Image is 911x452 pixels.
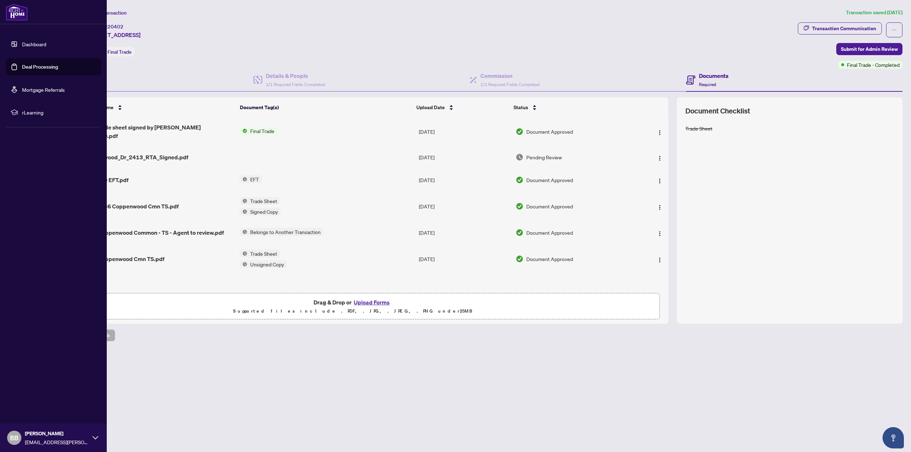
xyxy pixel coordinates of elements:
img: Document Status [516,153,523,161]
img: Status Icon [239,260,247,268]
th: Upload Date [414,97,511,117]
button: Logo [654,253,665,265]
img: Status Icon [239,250,247,257]
td: [DATE] [416,244,513,274]
span: 1/1 Required Fields Completed [266,82,325,87]
img: Status Icon [239,208,247,216]
button: Status IconEFT [239,175,262,183]
a: Mortgage Referrals [22,86,65,93]
span: [PERSON_NAME] [25,430,89,437]
span: Final Trade [107,49,132,55]
span: NBC_2086 Coppenwood Cmn TS.pdf [83,202,179,211]
span: ellipsis [892,27,897,32]
button: Status IconFinal Trade [239,127,277,135]
span: Document Approved [526,176,573,184]
span: Status [514,103,528,111]
h4: Documents [699,71,728,80]
span: Document Approved [526,128,573,135]
span: Final Trade sheet signed by [PERSON_NAME] 2421130.pdf [83,123,233,140]
div: Transaction Communication [812,23,876,34]
button: Status IconBelongs to Another Transaction [239,228,323,236]
td: [DATE] [416,191,513,221]
a: Dashboard [22,41,46,47]
div: Status: [88,47,135,57]
span: Unsigned Copy [247,260,287,268]
button: Upload Forms [352,298,392,307]
button: Transaction Communication [798,22,882,34]
button: Logo [654,126,665,137]
th: Document Tag(s) [237,97,414,117]
a: Deal Processing [22,64,58,70]
td: [DATE] [416,117,513,146]
h4: Details & People [266,71,325,80]
span: Trade Sheet [247,250,280,257]
span: BB [10,433,19,443]
span: Drag & Drop orUpload FormsSupported files include .PDF, .JPG, .JPEG, .PNG under25MB [46,293,659,320]
button: Logo [654,201,665,212]
img: Status Icon [239,197,247,205]
td: [DATE] [416,146,513,169]
span: View Transaction [89,10,127,16]
img: Logo [657,130,663,135]
span: Submit for Admin Review [841,43,898,55]
span: [EMAIL_ADDRESS][PERSON_NAME][DOMAIN_NAME] [25,438,89,446]
span: 35_Trailwood_Dr_2413_RTA_Signed.pdf [83,153,188,161]
span: rLearning [22,108,96,116]
button: Submit for Admin Review [836,43,902,55]
img: Logo [657,178,663,184]
button: Open asap [883,427,904,448]
img: Document Status [516,202,523,210]
img: Document Status [516,229,523,236]
span: Drag & Drop or [314,298,392,307]
img: Status Icon [239,228,247,236]
article: Transaction saved [DATE] [846,9,902,17]
td: [DATE] [416,169,513,191]
span: Document Approved [526,229,573,236]
span: Upload Date [416,103,445,111]
img: Document Status [516,176,523,184]
th: Status [511,97,632,117]
img: Logo [657,231,663,236]
span: Belongs to Another Transaction [247,228,323,236]
span: Pending Review [526,153,562,161]
span: 20402 [107,23,123,30]
img: logo [6,4,28,21]
button: Status IconTrade SheetStatus IconUnsigned Copy [239,250,290,268]
h4: Commission [480,71,539,80]
span: 1/1 Required Fields Completed [480,82,539,87]
button: Status IconTrade SheetStatus IconSigned Copy [239,197,284,216]
span: Required [699,82,716,87]
div: Trade Sheet [685,124,712,132]
img: Status Icon [239,175,247,183]
span: 2086 Coppenwood Common - TS - Agent to review.pdf [83,228,224,237]
span: Final Trade - Completed [847,61,900,69]
th: (6) File Name [80,97,237,117]
span: 2086 Coppenwood Cmn TS.pdf [83,255,164,263]
img: Status Icon [239,127,247,135]
span: Trade Sheet [247,197,280,205]
button: Logo [654,151,665,163]
img: Document Status [516,128,523,135]
span: Document Checklist [685,106,750,116]
img: Logo [657,155,663,161]
span: Document Approved [526,202,573,210]
button: Logo [654,227,665,238]
button: Logo [654,174,665,186]
p: Supported files include .PDF, .JPG, .JPEG, .PNG under 25 MB [50,307,655,315]
img: Logo [657,257,663,263]
span: Document Approved [526,255,573,263]
span: Final Trade [247,127,277,135]
img: Document Status [516,255,523,263]
span: Signed Copy [247,208,281,216]
td: [DATE] [416,221,513,244]
span: EFT [247,175,262,183]
span: [STREET_ADDRESS] [88,31,141,39]
img: Logo [657,204,663,210]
